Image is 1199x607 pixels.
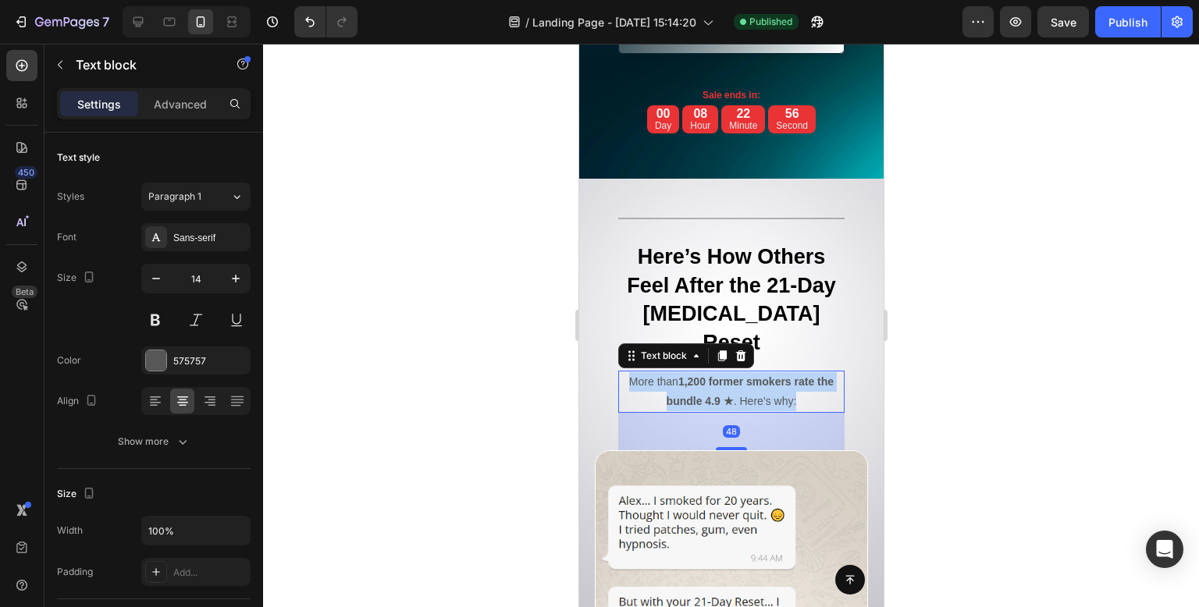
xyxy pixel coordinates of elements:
div: Size [57,484,98,505]
p: 7 [102,12,109,31]
div: Font [57,230,76,244]
p: Text block [76,55,208,74]
input: Auto [142,516,250,545]
div: Sans-serif [173,231,247,245]
p: Settings [77,96,121,112]
span: / [525,14,529,30]
span: Paragraph 1 [148,190,201,204]
div: Show more [118,434,190,449]
div: Beta [12,286,37,298]
div: Text style [57,151,100,165]
span: Save [1051,16,1076,29]
button: Paragraph 1 [141,183,251,211]
div: Undo/Redo [294,6,358,37]
button: Publish [1095,6,1161,37]
div: Color [57,353,81,367]
div: 575757 [173,354,247,368]
div: Width [57,524,83,538]
button: 7 [6,6,116,37]
div: Align [57,391,101,412]
div: Padding [57,565,93,579]
div: Publish [1108,14,1147,30]
div: 450 [15,166,37,179]
button: Save [1037,6,1089,37]
div: Styles [57,190,84,204]
div: Size [57,268,98,289]
span: Landing Page - [DATE] 15:14:20 [532,14,696,30]
button: Show more [57,428,251,456]
span: Published [749,15,792,29]
div: Open Intercom Messenger [1146,531,1183,568]
iframe: Design area [579,44,884,607]
p: Advanced [154,96,207,112]
div: Add... [173,566,247,580]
